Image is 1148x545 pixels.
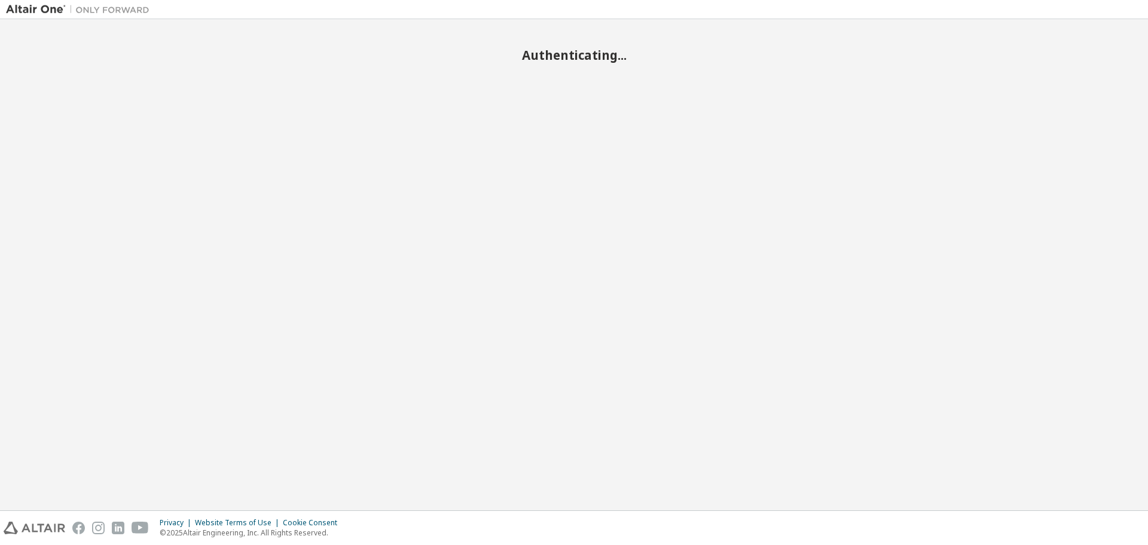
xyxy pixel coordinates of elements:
div: Cookie Consent [283,518,344,528]
img: youtube.svg [132,522,149,534]
div: Website Terms of Use [195,518,283,528]
div: Privacy [160,518,195,528]
img: facebook.svg [72,522,85,534]
img: Altair One [6,4,155,16]
h2: Authenticating... [6,47,1142,63]
img: altair_logo.svg [4,522,65,534]
img: linkedin.svg [112,522,124,534]
img: instagram.svg [92,522,105,534]
p: © 2025 Altair Engineering, Inc. All Rights Reserved. [160,528,344,538]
